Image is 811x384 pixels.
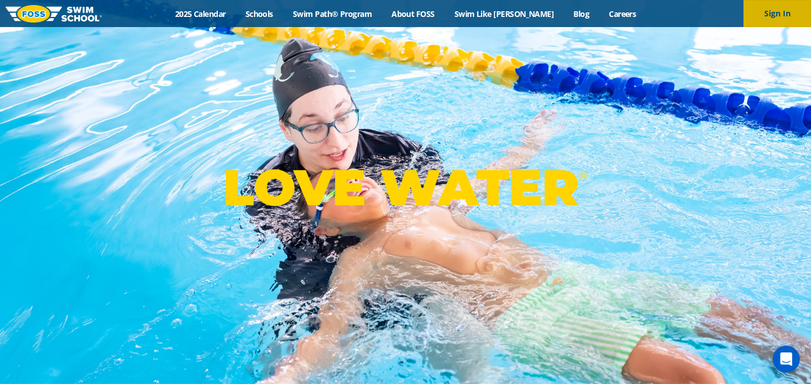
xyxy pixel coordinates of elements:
[6,5,102,23] img: FOSS Swim School Logo
[382,8,445,19] a: About FOSS
[223,157,587,218] p: LOVE WATER
[165,8,235,19] a: 2025 Calendar
[599,8,646,19] a: Careers
[564,8,599,19] a: Blog
[283,8,381,19] a: Swim Path® Program
[578,169,587,183] sup: ®
[235,8,283,19] a: Schools
[444,8,564,19] a: Swim Like [PERSON_NAME]
[773,346,800,373] div: Open Intercom Messenger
